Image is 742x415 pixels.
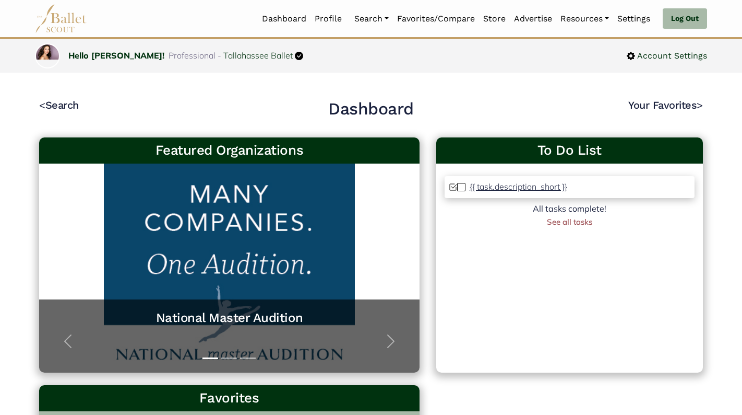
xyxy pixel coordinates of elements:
a: Search [350,8,393,30]
button: Slide 3 [240,352,256,364]
a: National Master Audition [50,310,409,326]
p: {{ task.description_short }} [470,181,567,192]
h2: Dashboard [328,98,414,120]
a: Resources [556,8,613,30]
a: Log Out [663,8,707,29]
h3: Favorites [47,389,411,407]
span: Account Settings [635,49,707,63]
a: Store [479,8,510,30]
a: Tallahassee Ballet [223,50,293,61]
a: Advertise [510,8,556,30]
a: Settings [613,8,654,30]
span: Professional [169,50,216,61]
a: Account Settings [627,49,707,63]
button: Slide 2 [221,352,237,364]
a: <Search [39,99,79,111]
h3: Featured Organizations [47,142,411,159]
code: > [697,98,703,111]
button: Slide 1 [202,352,218,364]
a: Your Favorites> [628,99,703,111]
a: Favorites/Compare [393,8,479,30]
a: Hello [PERSON_NAME]! [68,50,164,61]
a: To Do List [445,142,695,159]
a: Profile [310,8,346,30]
code: < [39,98,45,111]
a: See all tasks [547,217,592,227]
div: All tasks complete! [445,202,695,216]
a: Dashboard [258,8,310,30]
img: profile picture [36,44,59,60]
span: - [218,50,221,61]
